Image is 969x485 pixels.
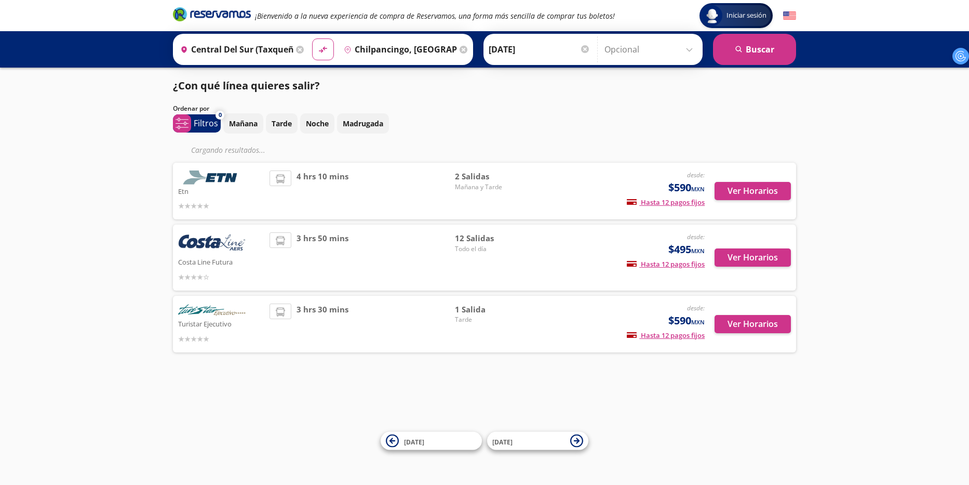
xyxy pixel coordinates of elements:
[173,6,251,25] a: Brand Logo
[455,315,528,324] span: Tarde
[173,104,209,113] p: Ordenar por
[668,313,705,329] span: $590
[687,304,705,312] em: desde:
[340,36,457,62] input: Buscar Destino
[178,255,264,268] p: Costa Line Futura
[337,113,389,134] button: Madrugada
[691,318,705,326] small: MXN
[455,244,528,254] span: Todo el día
[272,118,292,129] p: Tarde
[266,113,298,134] button: Tarde
[297,304,348,345] span: 3 hrs 30 mins
[687,171,705,179] em: desde:
[343,118,383,129] p: Madrugada
[178,185,264,197] p: Etn
[300,113,334,134] button: Noche
[455,232,528,244] span: 12 Salidas
[178,232,246,255] img: Costa Line Futura
[489,36,590,62] input: Elegir Fecha
[668,180,705,195] span: $590
[691,185,705,193] small: MXN
[668,242,705,257] span: $495
[176,36,293,62] input: Buscar Origen
[715,248,791,267] button: Ver Horarios
[178,171,246,185] img: Etn
[194,117,218,129] p: Filtros
[173,114,221,133] button: 0Filtros
[627,198,705,207] span: Hasta 12 pagos fijos
[487,432,588,450] button: [DATE]
[783,9,796,22] button: English
[715,315,791,333] button: Ver Horarios
[191,145,265,155] em: Cargando resultados ...
[219,111,222,120] span: 0
[715,182,791,200] button: Ver Horarios
[178,317,264,330] p: Turistar Ejecutivo
[455,171,528,182] span: 2 Salidas
[173,78,320,94] p: ¿Con qué línea quieres salir?
[455,182,528,192] span: Mañana y Tarde
[691,247,705,255] small: MXN
[178,304,246,318] img: Turistar Ejecutivo
[687,232,705,241] em: desde:
[455,304,528,316] span: 1 Salida
[492,437,513,446] span: [DATE]
[223,113,263,134] button: Mañana
[255,11,615,21] em: ¡Bienvenido a la nueva experiencia de compra de Reservamos, una forma más sencilla de comprar tus...
[404,437,424,446] span: [DATE]
[627,331,705,340] span: Hasta 12 pagos fijos
[306,118,329,129] p: Noche
[229,118,258,129] p: Mañana
[297,232,348,283] span: 3 hrs 50 mins
[713,34,796,65] button: Buscar
[722,10,771,21] span: Iniciar sesión
[297,171,348,212] span: 4 hrs 10 mins
[173,6,251,22] i: Brand Logo
[604,36,697,62] input: Opcional
[627,259,705,269] span: Hasta 12 pagos fijos
[381,432,482,450] button: [DATE]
